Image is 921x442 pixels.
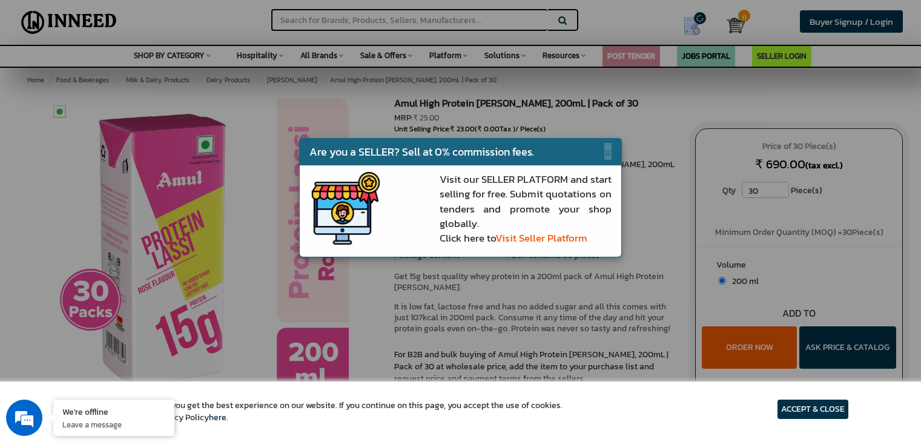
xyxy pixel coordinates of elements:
[73,400,563,424] article: We use cookies to ensure you get the best experience on our website. If you continue on this page...
[62,406,165,417] div: We're offline
[495,230,587,246] a: Visit Seller Platform
[777,400,848,419] article: ACCEPT & CLOSE
[440,172,612,245] p: Visit our SELLER PLATFORM and start selling for free. Submit quotations on tenders and promote yo...
[62,419,165,430] p: Leave a message
[209,411,226,424] a: here
[309,172,382,245] img: inneed-seller-icon.png
[309,146,611,158] h4: Are you a SELLER? Sell at 0% commission fees.
[604,143,612,160] span: ×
